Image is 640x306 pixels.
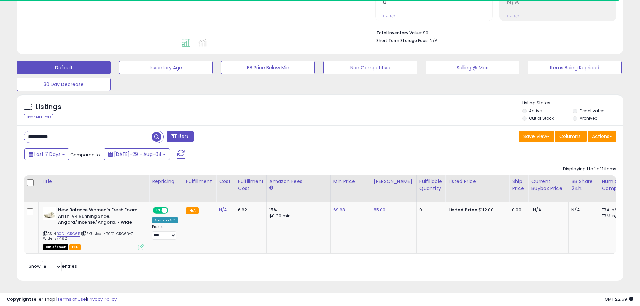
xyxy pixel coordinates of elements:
button: Default [17,61,111,74]
div: 15% [269,207,325,213]
label: Deactivated [580,108,605,114]
span: Last 7 Days [34,151,61,158]
div: Title [41,178,146,185]
div: Fulfillment Cost [238,178,264,192]
div: Clear All Filters [24,114,53,120]
div: 6.62 [238,207,261,213]
button: [DATE]-29 - Aug-04 [104,148,170,160]
a: Terms of Use [57,296,86,302]
div: Fulfillment [186,178,213,185]
span: N/A [533,207,541,213]
li: $0 [376,28,611,36]
button: Non Competitive [323,61,417,74]
div: Current Buybox Price [531,178,566,192]
a: 85.00 [374,207,386,213]
img: 31HHriqn8jL._SL40_.jpg [43,207,56,220]
button: Columns [555,131,587,142]
b: Listed Price: [448,207,479,213]
span: Show: entries [29,263,77,269]
span: ON [153,208,162,213]
span: Compared to: [70,151,101,158]
div: FBA: n/a [602,207,624,213]
a: N/A [219,207,227,213]
small: Prev: N/A [383,14,396,18]
div: FBM: n/a [602,213,624,219]
div: Listed Price [448,178,506,185]
div: Min Price [333,178,368,185]
button: Last 7 Days [24,148,69,160]
b: Short Term Storage Fees: [376,38,429,43]
div: 0 [419,207,440,213]
a: 69.68 [333,207,345,213]
button: Filters [167,131,193,142]
button: Save View [519,131,554,142]
a: Privacy Policy [87,296,117,302]
button: Actions [588,131,616,142]
b: Total Inventory Value: [376,30,422,36]
div: Fulfillable Quantity [419,178,442,192]
p: Listing States: [522,100,623,106]
button: Selling @ Max [426,61,519,74]
label: Out of Stock [529,115,554,121]
div: Amazon AI * [152,217,178,223]
div: BB Share 24h. [571,178,596,192]
span: All listings that are currently out of stock and unavailable for purchase on Amazon [43,244,68,250]
div: ASIN: [43,207,144,249]
span: | SKU: Joes-B0D1LGRC6B-7 Wide-37.492 [43,231,133,241]
button: 30 Day Decrease [17,78,111,91]
span: Columns [559,133,581,140]
small: FBA [186,207,199,214]
b: New Balance Women's Fresh Foam Arishi V4 Running Shoe, Angora/Incense/Angora, 7 Wide [58,207,140,227]
label: Active [529,108,542,114]
button: BB Price Below Min [221,61,315,74]
div: $112.00 [448,207,504,213]
label: Archived [580,115,598,121]
span: 2025-08-12 22:59 GMT [605,296,633,302]
strong: Copyright [7,296,31,302]
div: Repricing [152,178,180,185]
span: FBA [69,244,81,250]
div: Ship Price [512,178,525,192]
small: Amazon Fees. [269,185,273,191]
div: $0.30 min [269,213,325,219]
div: Amazon Fees [269,178,328,185]
span: N/A [430,37,438,44]
div: N/A [571,207,594,213]
span: OFF [167,208,178,213]
span: [DATE]-29 - Aug-04 [114,151,162,158]
button: Items Being Repriced [528,61,622,74]
div: seller snap | | [7,296,117,303]
div: Cost [219,178,232,185]
small: Prev: N/A [507,14,520,18]
h5: Listings [36,102,61,112]
div: Displaying 1 to 1 of 1 items [563,166,616,172]
div: [PERSON_NAME] [374,178,414,185]
div: 0.00 [512,207,523,213]
div: Preset: [152,225,178,240]
a: B0D1LGRC6B [57,231,80,237]
div: Num of Comp. [602,178,626,192]
button: Inventory Age [119,61,213,74]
